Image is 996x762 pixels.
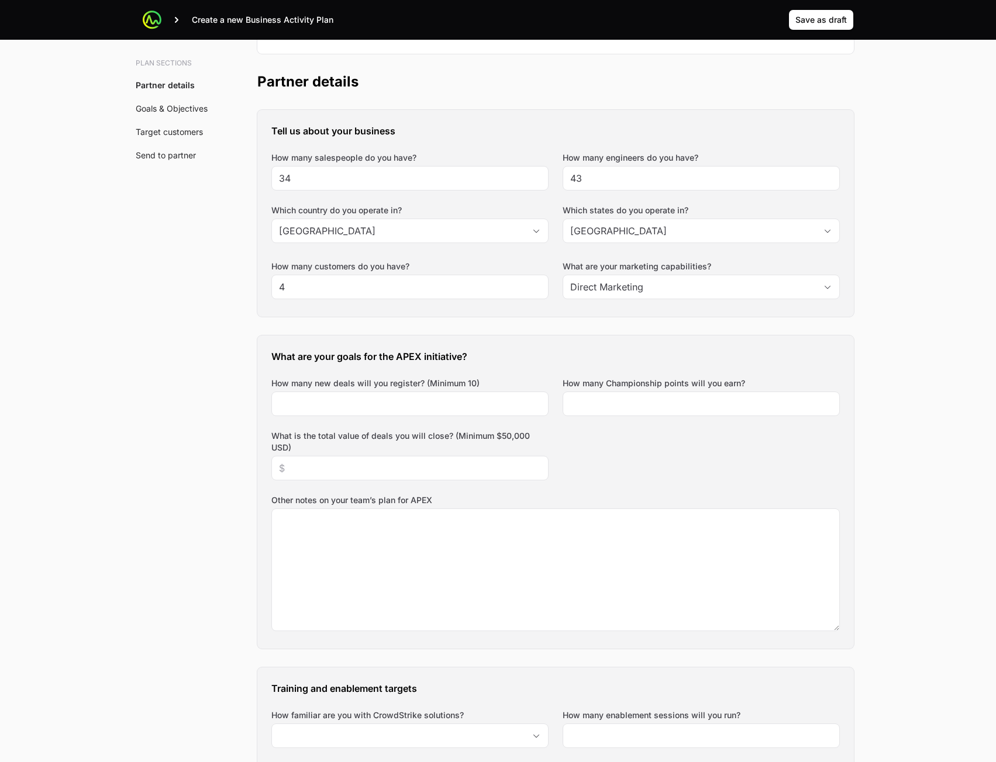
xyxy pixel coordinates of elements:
[563,261,840,272] label: What are your marketing capabilities?
[563,205,840,216] label: Which states do you operate in?
[271,494,840,506] label: Other notes on your team’s plan for APEX
[816,275,839,299] div: Open
[143,11,161,29] img: ActivitySource
[271,709,549,721] label: How familiar are you with CrowdStrike solutions?
[136,127,203,137] a: Target customers
[271,205,549,216] label: Which country do you operate in?
[525,219,548,243] div: Open
[795,13,847,27] span: Save as draft
[788,9,854,30] button: Save as draft
[279,461,541,475] input: $
[563,709,740,721] label: How many enablement sessions will you run?
[271,124,840,138] h3: Tell us about your business
[257,72,854,91] h2: Partner details
[192,14,333,26] p: Create a new Business Activity Plan
[136,103,208,113] a: Goals & Objectives
[271,430,549,453] label: What is the total value of deals you will close? (Minimum $50,000 USD)
[271,681,840,695] h3: Training and enablement targets
[136,80,195,90] a: Partner details
[271,377,480,389] label: How many new deals will you register? (Minimum 10)
[563,377,745,389] label: How many Championship points will you earn?
[271,349,840,363] h3: What are your goals for the APEX initiative?
[271,261,409,272] label: How many customers do you have?
[271,152,416,164] label: How many salespeople do you have?
[136,150,196,160] a: Send to partner
[525,724,548,747] div: Open
[136,58,215,68] h3: Plan sections
[563,152,698,164] label: How many engineers do you have?
[816,219,839,243] div: Open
